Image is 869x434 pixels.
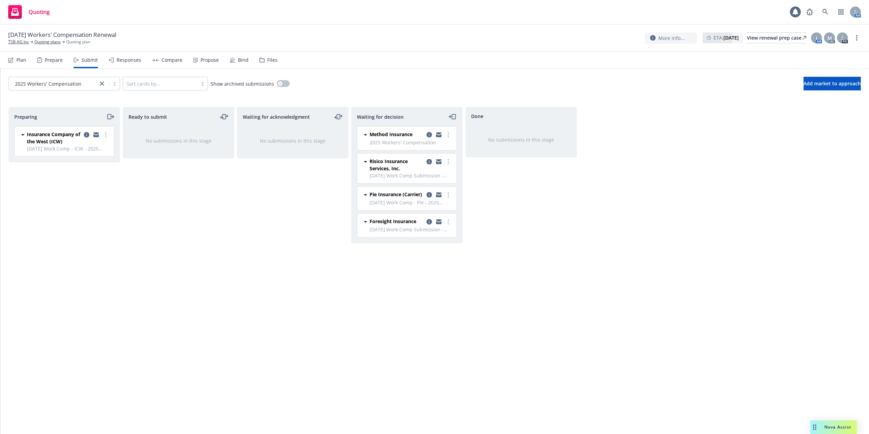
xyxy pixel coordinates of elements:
button: Nova Assist [810,420,857,434]
div: Files [267,57,278,63]
a: more [444,191,452,199]
span: 2025 Workers' Compensation [370,139,452,146]
a: copy logging email [425,158,433,166]
div: Submit [81,57,98,63]
button: More info... [645,32,697,44]
a: more [444,158,452,166]
a: more [444,131,452,139]
div: Drag to move [810,420,819,434]
div: No submissions in this stage [248,137,337,144]
a: copy logging email [435,131,443,139]
span: Waiting for decision [357,113,404,120]
a: copy logging email [92,131,100,139]
a: more [102,131,110,139]
a: close [98,79,106,88]
span: Add market to approach [804,80,861,87]
a: Switch app [834,5,848,19]
a: Report a Bug [803,5,816,19]
span: More info... [658,34,685,42]
span: Risico Insurance Services, Inc. [370,158,424,172]
div: Prepare [45,57,63,63]
div: No submissions in this stage [134,137,223,144]
div: Plan [16,57,26,63]
div: Propose [200,57,219,63]
a: TSB AG Inc [8,39,29,45]
a: copy logging email [435,218,443,226]
span: Done [471,113,483,120]
span: ETA : [714,34,739,41]
a: copy logging email [435,191,443,199]
a: Quoting [5,2,53,21]
a: copy logging email [425,131,433,139]
span: Quoting plan [66,39,90,45]
a: copy logging email [83,131,91,139]
span: [DATE] Work Comp - ICW - 2025 Workers' Compensation [27,145,110,152]
span: Pie Insurance (Carrier) [370,191,422,198]
span: Nova Assist [824,424,851,430]
a: Search [819,5,832,19]
a: Quoting plans [34,39,61,45]
span: Method Insurance [370,131,413,138]
span: [DATE] Work Comp - Pie - 2025 Workers' Compensation [370,199,452,206]
div: Responses [117,57,141,63]
div: View renewal prep case [747,33,806,43]
span: Foresight Insurance [370,218,416,225]
div: Bind [238,57,249,63]
div: Compare [162,57,182,63]
span: [DATE] Work Comp Submission - Risco - 2025 Workers' Compensation [370,172,452,179]
a: moveLeftRight [334,113,343,121]
span: Preparing [14,113,37,120]
button: Add market to approach [804,77,861,90]
div: No submissions in this stage [477,136,566,143]
span: J [816,34,817,42]
span: Insurance Company of the West (ICW) [27,131,81,145]
span: [DATE] Work Comp Submission - Foresight - 2025 Workers' Compensation [370,226,452,233]
a: moveRight [106,113,114,121]
span: [DATE] Workers' Compensation Renewal [8,31,116,39]
strong: [DATE] [723,34,739,41]
a: more [444,218,452,226]
span: Show archived submissions [211,80,274,87]
a: moveLeft [449,113,457,121]
a: copy logging email [425,191,433,199]
a: copy logging email [425,218,433,226]
span: M [827,34,832,42]
span: 2025 Workers' Compensation [15,80,81,87]
a: copy logging email [435,158,443,166]
a: View renewal prep case [747,32,806,43]
a: moveLeftRight [220,113,228,121]
span: Quoting [29,9,50,15]
span: Waiting for acknowledgment [243,113,310,120]
span: Ready to submit [129,113,167,120]
a: more [853,34,861,42]
span: 2025 Workers' Compensation [12,80,94,87]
